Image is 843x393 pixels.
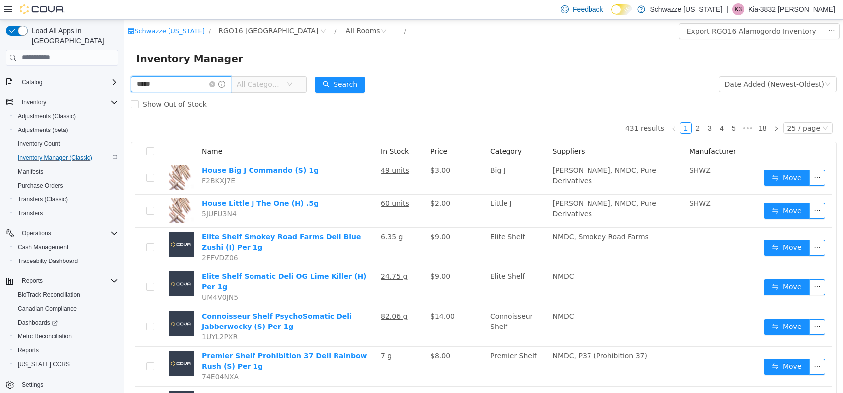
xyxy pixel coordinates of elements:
[735,3,742,15] span: K3
[14,330,76,342] a: Metrc Reconciliation
[14,180,67,192] a: Purchase Orders
[14,124,118,136] span: Adjustments (beta)
[12,31,125,47] span: Inventory Manager
[18,319,58,327] span: Dashboards
[699,3,715,19] button: icon: ellipsis
[640,260,685,275] button: icon: swapMove
[631,102,646,114] li: 18
[14,124,72,136] a: Adjustments (beta)
[592,103,603,114] a: 4
[362,208,424,248] td: Elite Shelf
[18,379,47,391] a: Settings
[556,103,567,114] a: 1
[698,105,704,112] i: icon: down
[604,103,615,114] a: 5
[18,182,63,190] span: Purchase Orders
[14,303,81,315] a: Canadian Compliance
[428,180,531,198] span: [PERSON_NAME], NMDC, Pure Derivatives
[18,140,60,148] span: Inventory Count
[306,292,331,300] span: $14.00
[646,102,658,114] li: Next Page
[428,372,449,380] span: NMDC
[78,332,243,350] a: Premier Shelf Prohibition 37 Deli Rainbow Rush (S) Per 1g
[556,102,568,114] li: 1
[685,260,701,275] button: icon: ellipsis
[14,317,118,328] span: Dashboards
[640,150,685,166] button: icon: swapMove
[256,332,267,340] u: 7 g
[306,332,326,340] span: $8.00
[18,227,118,239] span: Operations
[600,57,700,72] div: Date Added (Newest-Oldest)
[190,57,241,73] button: icon: searchSearch
[640,220,685,236] button: icon: swapMove
[428,146,531,165] span: [PERSON_NAME], NMDC, Pure Derivatives
[428,213,524,221] span: NMDC, Smokey Road Farms
[45,145,70,170] img: House Big J Commando (S) 1g hero shot
[18,168,43,176] span: Manifests
[78,253,243,271] a: Elite Shelf Somatic Deli OG Lime Killer (H) Per 1g
[18,243,68,251] span: Cash Management
[428,292,449,300] span: NMDC
[18,76,118,88] span: Catalog
[14,358,74,370] a: [US_STATE] CCRS
[78,313,113,321] span: 1UYL2PXR
[3,8,10,14] i: icon: shop
[428,128,460,135] span: Suppliers
[18,360,70,368] span: [US_STATE] CCRS
[78,353,114,361] span: 74E04NXA
[78,213,237,231] a: Elite Shelf Smokey Road Farms Deli Blue Zushi (I) Per 1g
[685,339,701,355] button: icon: ellipsis
[14,194,72,205] a: Transfers (Classic)
[615,102,631,114] span: •••
[256,146,285,154] u: 49 units
[2,75,122,89] button: Catalog
[10,109,122,123] button: Adjustments (Classic)
[18,96,118,108] span: Inventory
[10,240,122,254] button: Cash Management
[78,273,114,281] span: UM4V0JN5
[94,61,101,68] i: icon: info-circle
[615,102,631,114] li: Next 5 Pages
[14,80,86,88] span: Show Out of Stock
[14,289,84,301] a: BioTrack Reconciliation
[14,255,118,267] span: Traceabilty Dashboard
[22,78,42,86] span: Catalog
[362,141,424,175] td: Big J
[78,146,194,154] a: House Big J Commando (S) 1g
[726,3,728,15] p: |
[362,327,424,367] td: Premier Shelf
[10,288,122,302] button: BioTrack Reconciliation
[3,7,81,15] a: icon: shopSchwazze [US_STATE]
[428,332,522,340] span: NMDC, P37 (Prohibition 37)
[732,3,744,15] div: Kia-3832 Lowe
[580,102,591,114] li: 3
[18,76,46,88] button: Catalog
[78,234,114,242] span: 2FFVDZ06
[14,152,96,164] a: Inventory Manager (Classic)
[306,372,326,380] span: $9.00
[14,358,118,370] span: Washington CCRS
[565,146,587,154] span: SHWZ
[256,292,283,300] u: 82.06 g
[632,103,646,114] a: 18
[18,209,43,217] span: Transfers
[748,3,835,15] p: Kia-3832 [PERSON_NAME]
[14,255,82,267] a: Traceabilty Dashboard
[14,344,118,356] span: Reports
[685,220,701,236] button: icon: ellipsis
[18,196,68,203] span: Transfers (Classic)
[544,102,556,114] li: Previous Page
[428,253,449,261] span: NMDC
[20,4,65,14] img: Cova
[10,329,122,343] button: Metrc Reconciliation
[685,299,701,315] button: icon: ellipsis
[112,60,158,69] span: All Categories
[10,206,122,220] button: Transfers
[10,151,122,165] button: Inventory Manager (Classic)
[85,62,91,67] i: icon: close-circle
[362,175,424,208] td: Little J
[18,291,80,299] span: BioTrack Reconciliation
[84,7,86,15] span: /
[280,7,282,15] span: /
